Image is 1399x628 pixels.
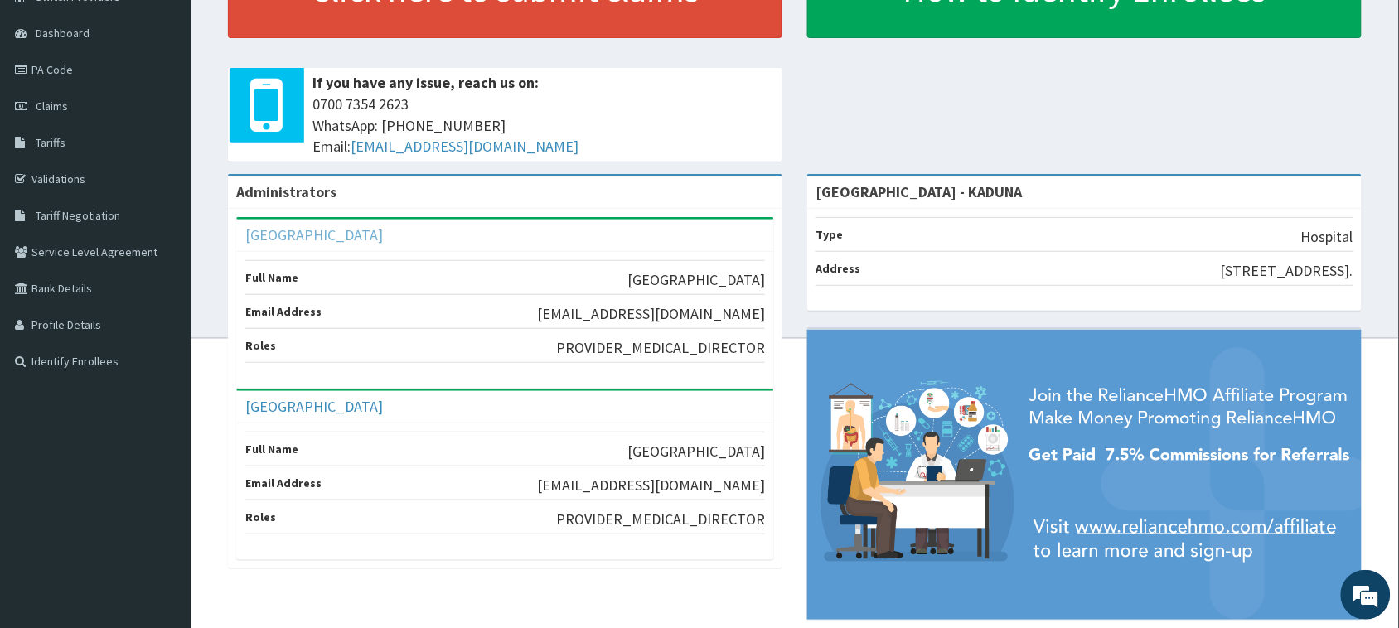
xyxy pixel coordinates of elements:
[236,182,336,201] b: Administrators
[312,73,539,92] b: If you have any issue, reach us on:
[245,270,298,285] b: Full Name
[312,94,774,157] span: 0700 7354 2623 WhatsApp: [PHONE_NUMBER] Email:
[537,475,765,496] p: [EMAIL_ADDRESS][DOMAIN_NAME]
[816,261,860,276] b: Address
[556,337,765,359] p: PROVIDER_MEDICAL_DIRECTOR
[627,441,765,462] p: [GEOGRAPHIC_DATA]
[537,303,765,325] p: [EMAIL_ADDRESS][DOMAIN_NAME]
[36,99,68,114] span: Claims
[816,227,843,242] b: Type
[1221,260,1353,282] p: [STREET_ADDRESS].
[245,476,322,490] b: Email Address
[245,510,276,524] b: Roles
[36,26,90,41] span: Dashboard
[36,208,120,223] span: Tariff Negotiation
[245,442,298,457] b: Full Name
[351,137,578,156] a: [EMAIL_ADDRESS][DOMAIN_NAME]
[1301,226,1353,248] p: Hospital
[245,397,383,416] a: [GEOGRAPHIC_DATA]
[627,269,765,291] p: [GEOGRAPHIC_DATA]
[36,135,65,150] span: Tariffs
[245,338,276,353] b: Roles
[556,509,765,530] p: PROVIDER_MEDICAL_DIRECTOR
[245,225,383,244] a: [GEOGRAPHIC_DATA]
[816,182,1023,201] strong: [GEOGRAPHIC_DATA] - KADUNA
[807,330,1362,620] img: provider-team-banner.png
[245,304,322,319] b: Email Address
